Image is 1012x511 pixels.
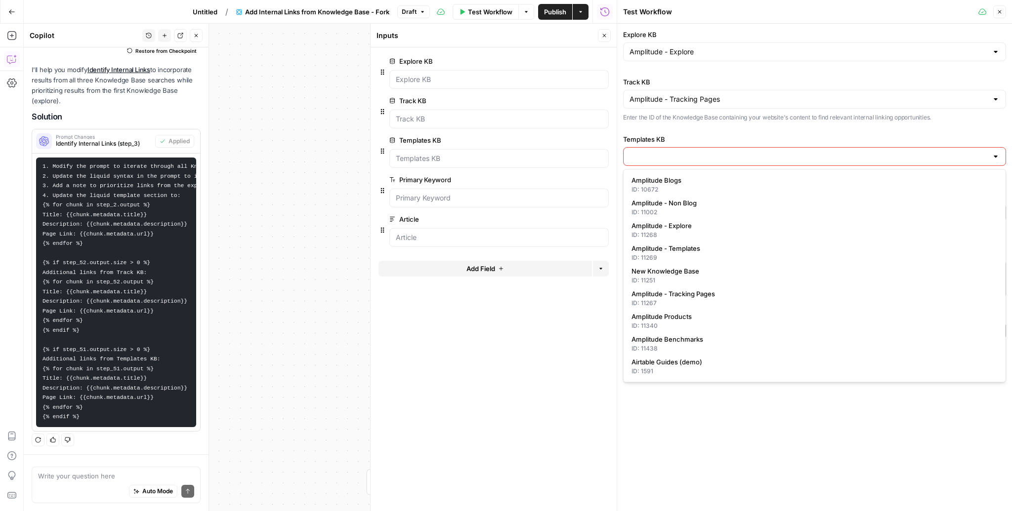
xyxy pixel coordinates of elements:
[632,221,994,231] span: Amplitude - Explore
[155,135,194,148] button: Applied
[379,261,592,276] button: Add Field
[632,299,998,308] div: ID: 11267
[123,45,201,57] button: Restore from Checkpoint
[389,214,553,224] label: Article
[397,5,430,18] button: Draft
[544,7,566,17] span: Publish
[56,139,151,148] span: Identify Internal Links (step_3)
[389,135,553,145] label: Templates KB
[396,75,602,84] input: Explore KB
[468,7,512,17] span: Test Workflow
[142,487,173,496] span: Auto Mode
[632,253,998,262] div: ID: 11269
[632,208,998,217] div: ID: 11002
[402,7,417,16] span: Draft
[632,289,994,299] span: Amplitude - Tracking Pages
[389,96,553,106] label: Track KB
[623,30,1006,39] label: Explore KB
[30,31,139,40] div: Copilot
[32,65,201,107] p: I'll help you modify to incorporate results from all three Knowledge Base searches while prioriti...
[623,170,1006,179] div: Can't be blank
[135,47,197,55] span: Restore from Checkpoint
[632,344,998,353] div: ID: 11438
[466,264,495,274] span: Add Field
[632,266,994,276] span: New Knowledge Base
[389,56,553,66] label: Explore KB
[623,134,1006,144] label: Templates KB
[396,193,602,203] input: Primary Keyword
[87,66,150,74] a: Identify Internal Links
[129,485,177,498] button: Auto Mode
[389,175,553,185] label: Primary Keyword
[632,367,998,376] div: ID: 1591
[632,185,998,194] div: ID: 10672
[632,357,994,367] span: Airtable Guides (demo)
[32,112,201,121] h2: Solution
[396,233,602,242] input: Article
[169,137,190,146] span: Applied
[630,47,988,57] input: Amplitude - Explore
[630,94,988,104] input: Amplitude - Tracking Pages
[632,321,998,330] div: ID: 11340
[56,134,151,139] span: Prompt Changes
[396,114,602,124] input: Track KB
[623,113,1006,122] p: Enter the ID of the Knowledge Base containing your website's content to find relevant internal li...
[377,31,595,40] div: Inputs
[623,77,1006,87] label: Track KB
[632,198,994,208] span: Amplitude - Non Blog
[632,312,994,321] span: Amplitude Products
[632,334,994,344] span: Amplitude Benchmarks
[632,276,998,285] div: ID: 11251
[187,4,223,20] button: Untitled
[230,4,395,20] button: Add Internal Links from Knowledge Base - Fork
[453,4,518,20] button: Test Workflow
[396,154,602,163] input: Templates KB
[538,4,572,20] button: Publish
[632,175,994,185] span: Amplitude Blogs
[632,243,994,253] span: Amplitude - Templates
[632,231,998,239] div: ID: 11268
[42,163,373,420] code: 1. Modify the prompt to iterate through all Knowledge Base results, starting with explore KB firs...
[225,6,228,18] span: /
[193,7,217,17] span: Untitled
[245,7,389,17] span: Add Internal Links from Knowledge Base - Fork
